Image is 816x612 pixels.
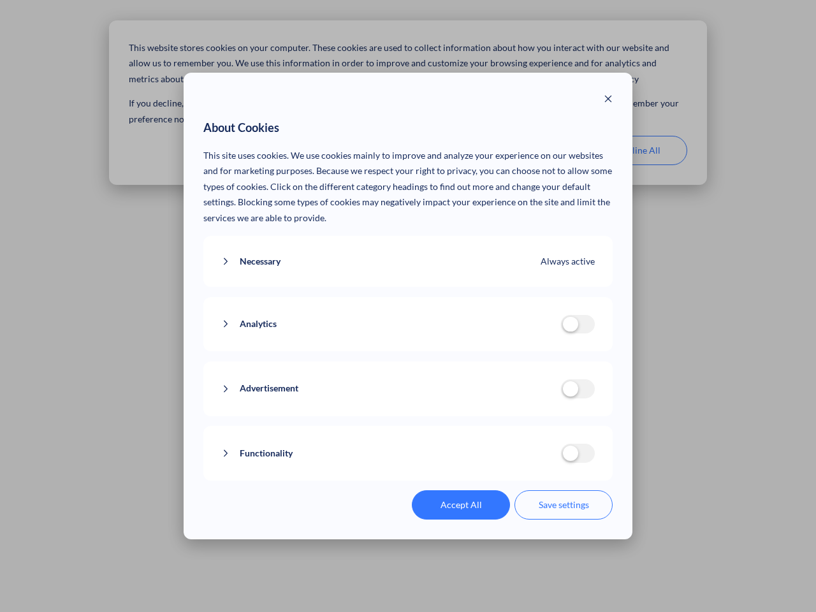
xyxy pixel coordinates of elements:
[203,148,613,226] p: This site uses cookies. We use cookies mainly to improve and analyze your experience on our websi...
[514,490,613,520] button: Save settings
[604,92,613,108] button: Close modal
[221,316,561,332] button: Analytics
[221,254,541,270] button: Necessary
[203,118,279,138] span: About Cookies
[240,316,277,332] span: Analytics
[752,551,816,612] iframe: Chat Widget
[240,254,280,270] span: Necessary
[541,254,595,270] span: Always active
[221,446,561,462] button: Functionality
[221,381,561,397] button: Advertisement
[240,446,293,462] span: Functionality
[240,381,298,397] span: Advertisement
[412,490,510,520] button: Accept All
